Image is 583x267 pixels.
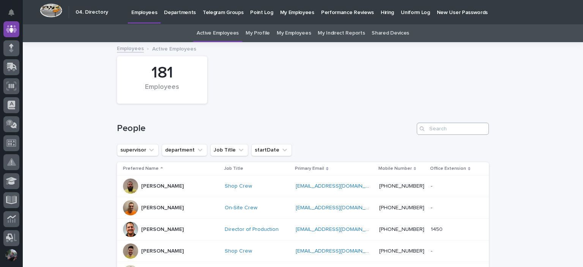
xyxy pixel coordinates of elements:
[379,248,424,254] a: [PHONE_NUMBER]
[40,3,62,17] img: Workspace Logo
[431,182,434,190] p: -
[141,205,184,211] p: [PERSON_NAME]
[246,24,270,42] a: My Profile
[117,197,489,219] tr: [PERSON_NAME]On-Site Crew [EMAIL_ADDRESS][DOMAIN_NAME] [PHONE_NUMBER]--
[417,123,489,135] input: Search
[117,144,159,156] button: supervisor
[9,9,19,21] div: Notifications
[379,205,424,210] a: [PHONE_NUMBER]
[296,205,381,210] a: [EMAIL_ADDRESS][DOMAIN_NAME]
[318,24,365,42] a: My Indirect Reports
[76,9,108,16] h2: 04. Directory
[431,246,434,254] p: -
[296,248,381,254] a: [EMAIL_ADDRESS][DOMAIN_NAME]
[431,203,434,211] p: -
[197,24,239,42] a: Active Employees
[378,164,412,173] p: Mobile Number
[225,226,279,233] a: Director of Production
[296,183,381,189] a: [EMAIL_ADDRESS][DOMAIN_NAME]
[3,5,19,21] button: Notifications
[141,226,184,233] p: [PERSON_NAME]
[162,144,207,156] button: department
[117,175,489,197] tr: [PERSON_NAME]Shop Crew [EMAIL_ADDRESS][DOMAIN_NAME] [PHONE_NUMBER]--
[225,183,252,190] a: Shop Crew
[251,144,292,156] button: startDate
[430,164,466,173] p: Office Extension
[225,205,257,211] a: On-Site Crew
[379,183,424,189] a: [PHONE_NUMBER]
[3,247,19,263] button: users-avatar
[296,227,381,232] a: [EMAIL_ADDRESS][DOMAIN_NAME]
[225,248,252,254] a: Shop Crew
[130,83,194,99] div: Employees
[141,183,184,190] p: [PERSON_NAME]
[210,144,248,156] button: Job Title
[123,164,159,173] p: Preferred Name
[117,44,144,52] a: Employees
[117,219,489,240] tr: [PERSON_NAME]Director of Production [EMAIL_ADDRESS][DOMAIN_NAME] [PHONE_NUMBER]14501450
[372,24,409,42] a: Shared Devices
[117,240,489,262] tr: [PERSON_NAME]Shop Crew [EMAIL_ADDRESS][DOMAIN_NAME] [PHONE_NUMBER]--
[295,164,324,173] p: Primary Email
[141,248,184,254] p: [PERSON_NAME]
[277,24,311,42] a: My Employees
[431,225,444,233] p: 1450
[117,123,414,134] h1: People
[152,44,196,52] p: Active Employees
[130,63,194,82] div: 181
[379,227,424,232] a: [PHONE_NUMBER]
[224,164,243,173] p: Job Title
